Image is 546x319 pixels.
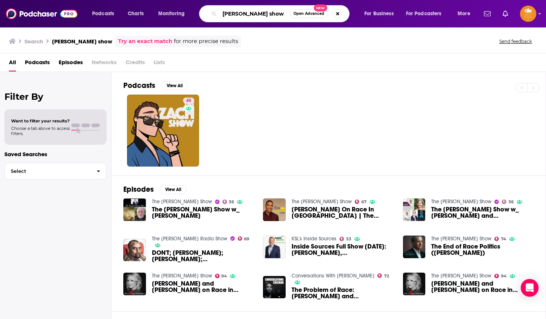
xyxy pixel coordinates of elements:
[174,37,238,46] span: for more precise results
[128,9,144,19] span: Charts
[220,8,290,20] input: Search podcasts, credits, & more...
[494,237,506,241] a: 74
[263,198,286,221] img: Coleman Hughes On Race In America | The Don Lemon Show
[123,198,146,221] a: The Douglas Coleman Show w_ Matthew Hughes
[59,56,83,72] a: Episodes
[403,236,426,258] img: The End of Race Politics (Coleman Hughes)
[123,81,188,90] a: PodcastsView All
[118,37,172,46] a: Try an exact match
[123,185,186,194] a: EpisodesView All
[521,279,539,297] div: Open Intercom Messenger
[314,4,327,11] span: New
[215,274,227,278] a: 94
[5,169,91,174] span: Select
[160,185,186,194] button: View All
[431,206,534,219] span: The [PERSON_NAME] Show w_ [PERSON_NAME] and [PERSON_NAME]
[501,237,506,241] span: 74
[152,198,212,205] a: The Douglas Coleman Show
[152,206,254,219] a: The Douglas Coleman Show w_ Matthew Hughes
[263,276,286,299] img: The Problem of Race: Glenn Loury and Coleman Hughes - Bonus Episode
[206,5,357,22] div: Search podcasts, credits, & more...
[229,200,234,204] span: 36
[25,56,50,72] span: Podcasts
[152,273,212,279] a: The Megyn Kelly Show
[293,12,324,16] span: Open Advanced
[4,163,107,180] button: Select
[238,236,250,241] a: 69
[92,9,114,19] span: Podcasts
[6,7,77,21] img: Podchaser - Follow, Share and Rate Podcasts
[292,236,337,242] a: KSL's Inside Sources
[355,200,367,204] a: 67
[158,9,185,19] span: Monitoring
[123,239,146,262] img: DON'T; Coleman Hughes; Rashida Tlaib; Maxine Waters; Jenifer Lewis; NO TAXES? | JLP SHOW (4/15/24)
[520,6,536,22] span: Logged in as ShreveWilliams
[403,198,426,221] img: The Douglas Coleman Show w_ Burton Hughes and Caroline Giammanco
[431,206,534,219] a: The Douglas Coleman Show w_ Burton Hughes and Caroline Giammanco
[494,274,507,278] a: 94
[431,243,534,256] a: The End of Race Politics (Coleman Hughes)
[431,280,534,293] span: [PERSON_NAME] and [PERSON_NAME] on Race in [GEOGRAPHIC_DATA], Patriotism, and College Campuses | ...
[502,200,514,204] a: 36
[123,8,148,20] a: Charts
[346,237,351,241] span: 53
[292,243,394,256] a: Inside Sources Full Show February 21st, 2024: Coleman Hughes, David Bobb, Andrew Biggs and More!
[406,9,442,19] span: For Podcasters
[123,185,154,194] h2: Episodes
[152,280,254,293] span: [PERSON_NAME] and [PERSON_NAME] on Race in [GEOGRAPHIC_DATA], Patriotism, and College Campuses
[431,236,491,242] a: The Michael Shermer Show
[244,237,249,241] span: 69
[152,236,227,242] a: The Jesse Lee Peterson Radio Show
[123,273,146,295] a: Coleman Hughes and Glenn Loury on Race in America, Patriotism, and College Campuses
[520,6,536,22] img: User Profile
[458,9,470,19] span: More
[497,38,534,45] button: Send feedback
[292,273,374,279] a: Conversations With Coleman
[292,287,394,299] a: The Problem of Race: Glenn Loury and Coleman Hughes - Bonus Episode
[221,274,227,278] span: 94
[152,250,254,262] a: DON'T; Coleman Hughes; Rashida Tlaib; Maxine Waters; Jenifer Lewis; NO TAXES? | JLP SHOW (4/15/24)
[339,237,351,241] a: 53
[500,7,511,20] a: Show notifications dropdown
[403,273,426,295] img: Coleman Hughes and Glenn Loury on Race in America, Patriotism, and College Campuses | Ep. 25
[9,56,16,72] a: All
[123,81,155,90] h2: Podcasts
[263,236,286,258] a: Inside Sources Full Show February 21st, 2024: Coleman Hughes, David Bobb, Andrew Biggs and More!
[222,200,234,204] a: 36
[292,206,394,219] a: Coleman Hughes On Race In America | The Don Lemon Show
[364,9,394,19] span: For Business
[25,38,43,45] h3: Search
[384,274,389,278] span: 72
[452,8,480,20] button: open menu
[152,280,254,293] a: Coleman Hughes and Glenn Loury on Race in America, Patriotism, and College Campuses
[508,200,514,204] span: 36
[431,198,491,205] a: The Douglas Coleman Show
[290,9,328,18] button: Open AdvancedNew
[359,8,403,20] button: open menu
[126,56,145,72] span: Credits
[186,97,191,105] span: 45
[520,6,536,22] button: Show profile menu
[161,81,188,90] button: View All
[481,7,494,20] a: Show notifications dropdown
[292,198,352,205] a: The Don Lemon Show
[361,200,367,204] span: 67
[154,56,165,72] span: Lists
[4,91,107,102] h2: Filter By
[401,8,452,20] button: open menu
[501,274,507,278] span: 94
[52,38,112,45] h3: [PERSON_NAME] show
[11,118,70,124] span: Want to filter your results?
[11,126,70,136] span: Choose a tab above to access filters.
[152,250,254,262] span: DON'T; [PERSON_NAME]; [PERSON_NAME]; [PERSON_NAME]; [PERSON_NAME]; NO TAXES? | JLP SHOW ([DATE])
[183,98,194,103] a: 45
